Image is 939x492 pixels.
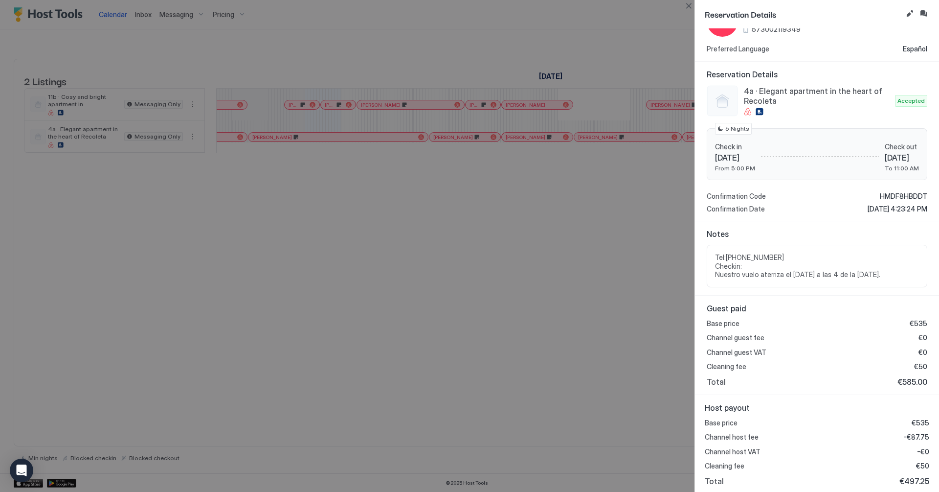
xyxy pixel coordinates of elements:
[707,192,766,201] span: Confirmation Code
[916,462,929,470] span: €50
[707,304,927,313] span: Guest paid
[715,253,919,279] span: Tel:[PHONE_NUMBER] Checkin: Nuestro vuelo aterriza el [DATE] a las 4 de la [DATE].
[868,205,927,213] span: [DATE] 4:23:24 PM
[897,96,925,105] span: Accepted
[707,45,769,53] span: Preferred Language
[707,205,765,213] span: Confirmation Date
[903,45,927,53] span: Español
[707,229,927,239] span: Notes
[885,142,919,151] span: Check out
[904,8,916,20] button: Edit reservation
[752,25,801,34] span: 573002119349
[715,153,755,163] span: [DATE]
[912,419,929,427] span: €535
[744,86,891,106] span: 4a · Elegant apartment in the heart of Recoleta
[885,164,919,172] span: To 11:00 AM
[705,433,759,442] span: Channel host fee
[705,419,738,427] span: Base price
[707,333,764,342] span: Channel guest fee
[707,377,726,387] span: Total
[10,459,33,482] div: Open Intercom Messenger
[885,153,919,163] span: [DATE]
[899,476,929,486] span: €497.25
[705,403,929,413] span: Host payout
[897,377,927,387] span: €585.00
[910,319,927,328] span: €535
[707,362,746,371] span: Cleaning fee
[707,319,739,328] span: Base price
[707,348,766,357] span: Channel guest VAT
[705,476,724,486] span: Total
[918,333,927,342] span: €0
[903,433,929,442] span: -€87.75
[705,447,760,456] span: Channel host VAT
[715,164,755,172] span: From 5:00 PM
[914,362,927,371] span: €50
[705,8,902,20] span: Reservation Details
[918,348,927,357] span: €0
[707,70,927,79] span: Reservation Details
[917,8,929,20] button: Inbox
[880,192,927,201] span: HMDF8HBDDT
[705,462,744,470] span: Cleaning fee
[715,142,755,151] span: Check in
[725,124,749,133] span: 5 Nights
[917,447,929,456] span: -€0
